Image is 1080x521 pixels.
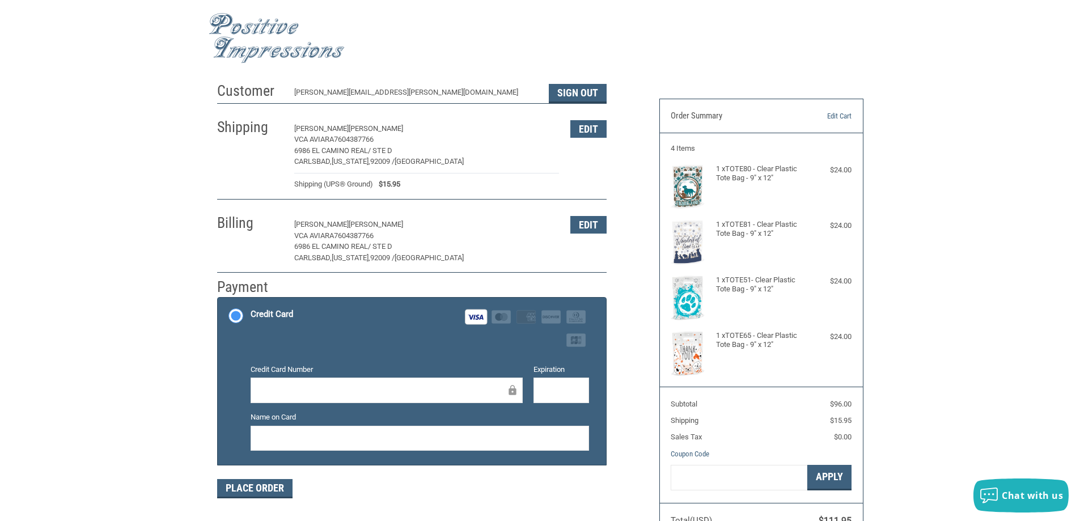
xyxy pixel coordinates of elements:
a: Coupon Code [671,450,709,458]
div: $24.00 [806,220,852,231]
div: $24.00 [806,164,852,176]
span: [GEOGRAPHIC_DATA] [395,157,464,166]
span: [PERSON_NAME] [349,220,403,228]
span: [PERSON_NAME] [294,124,349,133]
span: VCA AVIARA [294,135,334,143]
span: CARLSBAD, [294,157,332,166]
span: $15.95 [830,416,852,425]
span: [PERSON_NAME] [294,220,349,228]
span: Sales Tax [671,433,702,441]
h2: Payment [217,278,283,296]
span: Subtotal [671,400,697,408]
button: Edit [570,216,607,234]
a: Edit Cart [794,111,852,122]
label: Credit Card Number [251,364,523,375]
span: VCA AVIARA [294,231,334,240]
button: Chat with us [973,478,1069,512]
span: [US_STATE], [332,253,370,262]
input: Gift Certificate or Coupon Code [671,465,807,490]
span: [GEOGRAPHIC_DATA] [395,253,464,262]
div: Credit Card [251,305,293,324]
span: [PERSON_NAME] [349,124,403,133]
label: Expiration [533,364,589,375]
span: $15.95 [373,179,400,190]
button: Edit [570,120,607,138]
h2: Billing [217,214,283,232]
label: Name on Card [251,412,589,423]
span: / STE D [368,242,392,251]
img: Positive Impressions [209,13,345,63]
h3: 4 Items [671,144,852,153]
span: / STE D [368,146,392,155]
span: 92009 / [370,253,395,262]
button: Sign Out [549,84,607,103]
span: 92009 / [370,157,395,166]
span: 7604387766 [334,231,374,240]
span: 6986 EL CAMINO REAL [294,242,368,251]
div: $24.00 [806,276,852,287]
h4: 1 x TOTE65 - Clear Plastic Tote Bag - 9" x 12" [716,331,804,350]
h2: Customer [217,82,283,100]
h4: 1 x TOTE81 - Clear Plastic Tote Bag - 9" x 12" [716,220,804,239]
h2: Shipping [217,118,283,137]
span: $0.00 [834,433,852,441]
span: $96.00 [830,400,852,408]
span: [US_STATE], [332,157,370,166]
span: CARLSBAD, [294,253,332,262]
span: 6986 EL CAMINO REAL [294,146,368,155]
button: Apply [807,465,852,490]
span: 7604387766 [334,135,374,143]
h3: Order Summary [671,111,794,122]
button: Place Order [217,479,293,498]
h4: 1 x TOTE80 - Clear Plastic Tote Bag - 9" x 12" [716,164,804,183]
h4: 1 x TOTE51- Clear Plastic Tote Bag - 9" x 12" [716,276,804,294]
div: [PERSON_NAME][EMAIL_ADDRESS][PERSON_NAME][DOMAIN_NAME] [294,87,537,103]
div: $24.00 [806,331,852,342]
span: Shipping (UPS® Ground) [294,179,373,190]
span: Chat with us [1002,489,1063,502]
span: Shipping [671,416,698,425]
